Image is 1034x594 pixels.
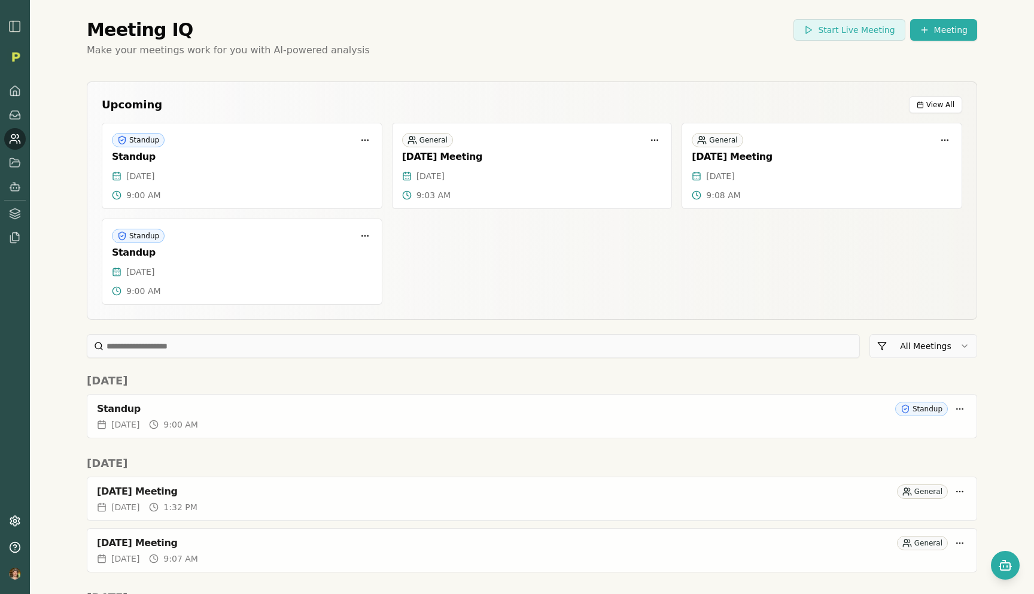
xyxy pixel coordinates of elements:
[102,96,162,113] h2: Upcoming
[953,402,967,416] button: More options
[358,133,372,147] button: More options
[87,528,977,572] a: [DATE] MeetingGeneral[DATE]9:07 AM
[416,170,445,182] span: [DATE]
[910,19,977,41] button: Meeting
[692,133,743,147] div: General
[87,43,977,57] p: Make your meetings work for you with AI-powered analysis
[126,285,161,297] span: 9:00 AM
[358,229,372,243] button: More options
[4,537,26,558] button: Help
[87,455,977,472] h2: [DATE]
[112,133,165,147] div: Standup
[938,133,952,147] button: More options
[909,96,962,113] button: View All
[897,536,948,550] div: General
[706,170,734,182] span: [DATE]
[163,501,197,513] span: 1:32 PM
[97,537,892,549] div: [DATE] Meeting
[97,403,890,415] div: Standup
[87,477,977,521] a: [DATE] MeetingGeneral[DATE]1:32 PM
[112,151,372,163] div: Standup
[953,484,967,499] button: More options
[402,151,662,163] div: [DATE] Meeting
[895,402,948,416] div: Standup
[706,189,741,201] span: 9:08 AM
[87,394,977,438] a: StandupStandup[DATE]9:00 AM
[111,553,139,565] span: [DATE]
[163,419,198,431] span: 9:00 AM
[112,247,372,259] div: Standup
[112,229,165,243] div: Standup
[647,133,662,147] button: More options
[126,266,154,278] span: [DATE]
[793,19,905,41] button: Start Live Meeting
[9,568,21,580] img: profile
[111,419,139,431] span: [DATE]
[126,170,154,182] span: [DATE]
[926,100,954,110] span: View All
[97,486,892,498] div: [DATE] Meeting
[692,151,952,163] div: [DATE] Meeting
[416,189,451,201] span: 9:03 AM
[87,477,977,580] div: Meetings list
[953,536,967,550] button: More options
[7,48,25,66] img: Organization logo
[163,553,198,565] span: 9:07 AM
[111,501,139,513] span: [DATE]
[126,189,161,201] span: 9:00 AM
[87,19,193,41] h1: Meeting IQ
[87,372,977,389] h2: [DATE]
[87,394,977,445] div: Meetings list
[897,484,948,499] div: General
[8,19,22,34] img: sidebar
[991,551,1020,580] button: Open chat
[402,133,453,147] div: General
